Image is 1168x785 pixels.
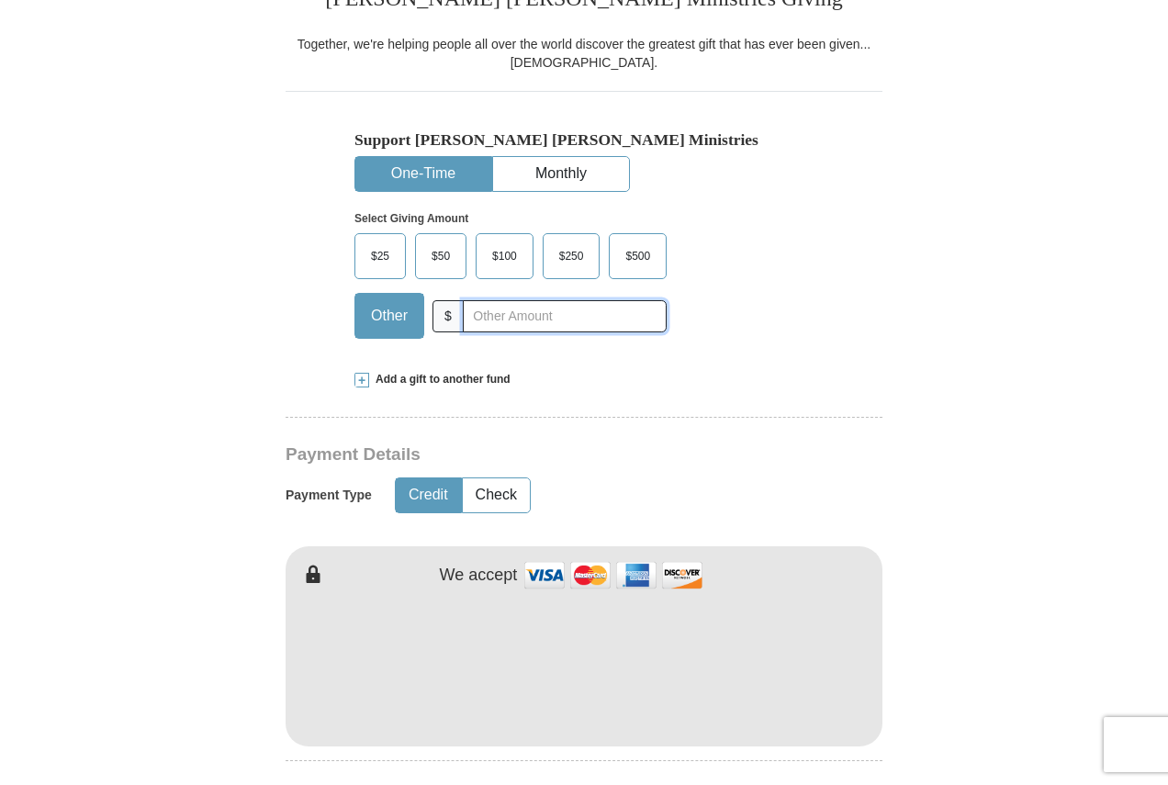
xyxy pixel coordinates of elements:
[550,242,593,270] span: $250
[396,478,461,512] button: Credit
[362,302,417,330] span: Other
[493,157,629,191] button: Monthly
[286,35,882,72] div: Together, we're helping people all over the world discover the greatest gift that has ever been g...
[355,157,491,191] button: One-Time
[354,212,468,225] strong: Select Giving Amount
[286,444,754,465] h3: Payment Details
[432,300,464,332] span: $
[369,372,511,387] span: Add a gift to another fund
[354,130,814,150] h5: Support [PERSON_NAME] [PERSON_NAME] Ministries
[463,300,667,332] input: Other Amount
[286,488,372,503] h5: Payment Type
[463,478,530,512] button: Check
[616,242,659,270] span: $500
[483,242,526,270] span: $100
[440,566,518,586] h4: We accept
[362,242,399,270] span: $25
[522,555,705,595] img: credit cards accepted
[422,242,459,270] span: $50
